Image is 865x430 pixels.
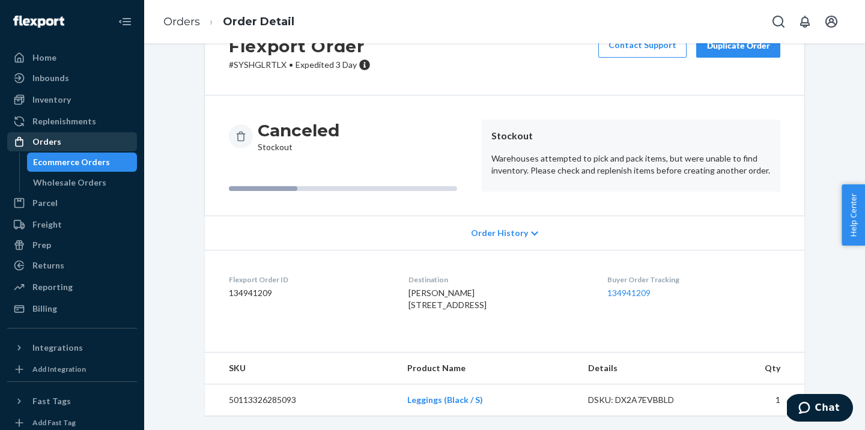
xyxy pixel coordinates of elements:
[32,94,71,106] div: Inventory
[471,227,528,239] span: Order History
[766,10,791,34] button: Open Search Box
[32,395,71,407] div: Fast Tags
[33,156,110,168] div: Ecommerce Orders
[32,281,73,293] div: Reporting
[27,153,138,172] a: Ecommerce Orders
[32,72,69,84] div: Inbounds
[7,338,137,357] button: Integrations
[842,184,865,246] button: Help Center
[7,112,137,131] a: Replenishments
[32,219,62,231] div: Freight
[223,15,294,28] a: Order Detail
[229,287,389,299] dd: 134941209
[793,10,817,34] button: Open notifications
[408,274,587,285] dt: Destination
[7,299,137,318] a: Billing
[32,364,86,374] div: Add Integration
[7,235,137,255] a: Prep
[607,288,651,298] a: 134941209
[711,384,804,416] td: 1
[113,10,137,34] button: Close Navigation
[7,68,137,88] a: Inbounds
[7,132,137,151] a: Orders
[491,153,771,177] p: Warehouses attempted to pick and pack items, but were unable to find inventory. Please check and ...
[32,52,56,64] div: Home
[205,384,398,416] td: 50113326285093
[32,303,57,315] div: Billing
[32,259,64,271] div: Returns
[7,416,137,430] a: Add Fast Tag
[32,417,76,428] div: Add Fast Tag
[787,394,853,424] iframe: Opens a widget where you can chat to one of our agents
[205,353,398,384] th: SKU
[258,120,339,141] h3: Canceled
[289,59,293,70] span: •
[819,10,843,34] button: Open account menu
[32,239,51,251] div: Prep
[588,394,701,406] div: DSKU: DX2A7EVBBLD
[32,342,83,354] div: Integrations
[7,392,137,411] button: Fast Tags
[7,48,137,67] a: Home
[398,353,578,384] th: Product Name
[407,395,483,405] a: Leggings (Black / S)
[7,256,137,275] a: Returns
[491,129,771,143] header: Stockout
[607,274,780,285] dt: Buyer Order Tracking
[163,15,200,28] a: Orders
[258,120,339,153] div: Stockout
[7,90,137,109] a: Inventory
[154,4,304,40] ol: breadcrumbs
[32,197,58,209] div: Parcel
[32,136,61,148] div: Orders
[696,34,780,58] button: Duplicate Order
[27,173,138,192] a: Wholesale Orders
[13,16,64,28] img: Flexport logo
[229,34,371,59] h2: Flexport Order
[598,34,687,58] a: Contact Support
[578,353,711,384] th: Details
[33,177,106,189] div: Wholesale Orders
[711,353,804,384] th: Qty
[229,59,371,71] p: # SYSHGLRTLX
[7,277,137,297] a: Reporting
[296,59,357,70] span: Expedited 3 Day
[32,115,96,127] div: Replenishments
[408,288,487,310] span: [PERSON_NAME] [STREET_ADDRESS]
[706,40,770,52] div: Duplicate Order
[229,274,389,285] dt: Flexport Order ID
[7,193,137,213] a: Parcel
[7,215,137,234] a: Freight
[7,362,137,377] a: Add Integration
